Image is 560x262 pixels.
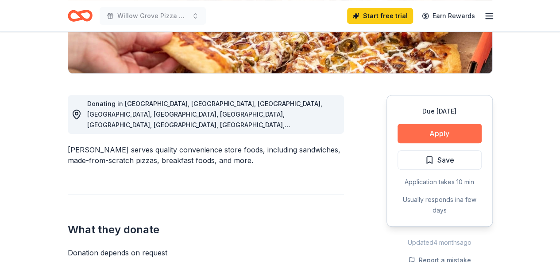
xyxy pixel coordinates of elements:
span: Willow Grove Pizza Bingo Silent Auction [117,11,188,21]
button: Willow Grove Pizza Bingo Silent Auction [100,7,206,25]
div: Updated 4 months ago [386,237,493,248]
h2: What they donate [68,223,344,237]
a: Home [68,5,93,26]
a: Earn Rewards [417,8,480,24]
span: Donating in [GEOGRAPHIC_DATA], [GEOGRAPHIC_DATA], [GEOGRAPHIC_DATA], [GEOGRAPHIC_DATA], [GEOGRAPH... [87,100,322,160]
button: Save [398,150,482,170]
div: Donation depends on request [68,247,344,258]
div: Application takes 10 min [398,177,482,187]
span: Save [437,154,454,166]
button: Apply [398,124,482,143]
a: Start free trial [347,8,413,24]
div: [PERSON_NAME] serves quality convenience store foods, including sandwiches, made-from-scratch piz... [68,144,344,166]
div: Usually responds in a few days [398,194,482,216]
div: Due [DATE] [398,106,482,117]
